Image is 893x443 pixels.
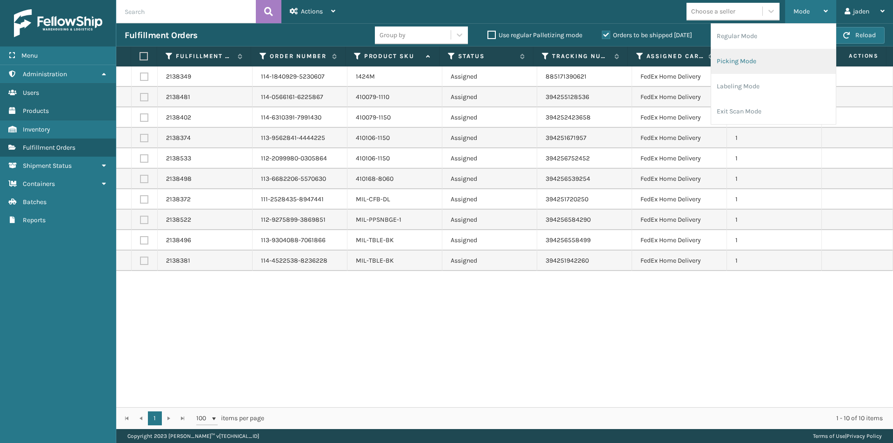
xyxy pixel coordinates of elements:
[727,148,822,169] td: 1
[356,73,375,80] a: 1424M
[646,52,704,60] label: Assigned Carrier Service
[23,126,50,133] span: Inventory
[632,148,727,169] td: FedEx Home Delivery
[711,49,836,74] li: Picking Mode
[632,107,727,128] td: FedEx Home Delivery
[356,236,394,244] a: MIL-TBLE-BK
[301,7,323,15] span: Actions
[442,148,537,169] td: Assigned
[727,230,822,251] td: 1
[148,411,162,425] a: 1
[253,189,347,210] td: 111-2528435-8947441
[23,144,75,152] span: Fulfillment Orders
[166,93,190,102] a: 2138481
[196,414,210,423] span: 100
[813,433,845,439] a: Terms of Use
[711,24,836,49] li: Regular Mode
[253,148,347,169] td: 112-2099980-0305864
[356,113,391,121] a: 410079-1150
[166,256,190,265] a: 2138381
[166,113,191,122] a: 2138402
[552,52,609,60] label: Tracking Number
[253,107,347,128] td: 114-6310391-7991430
[711,74,836,99] li: Labeling Mode
[166,236,191,245] a: 2138496
[632,128,727,148] td: FedEx Home Delivery
[442,189,537,210] td: Assigned
[176,52,233,60] label: Fulfillment Order Id
[632,251,727,271] td: FedEx Home Delivery
[727,251,822,271] td: 1
[487,31,582,39] label: Use regular Palletizing mode
[546,93,589,101] a: 394255128536
[834,27,885,44] button: Reload
[253,66,347,87] td: 114-1840929-5230607
[253,230,347,251] td: 113-9304088-7061866
[632,210,727,230] td: FedEx Home Delivery
[253,128,347,148] td: 113-9562841-4444225
[546,257,589,264] a: 394251942260
[127,429,259,443] p: Copyright 2023 [PERSON_NAME]™ v [TECHNICAL_ID]
[442,107,537,128] td: Assigned
[632,87,727,107] td: FedEx Home Delivery
[196,411,264,425] span: items per page
[793,7,810,15] span: Mode
[166,215,191,225] a: 2138522
[380,30,406,40] div: Group by
[166,154,191,163] a: 2138533
[632,169,727,189] td: FedEx Home Delivery
[356,134,390,142] a: 410106-1150
[442,87,537,107] td: Assigned
[691,7,735,16] div: Choose a seller
[166,174,192,184] a: 2138498
[23,198,47,206] span: Batches
[546,73,586,80] a: 885171390621
[23,89,39,97] span: Users
[546,175,590,183] a: 394256539254
[602,31,692,39] label: Orders to be shipped [DATE]
[356,154,390,162] a: 410106-1150
[727,169,822,189] td: 1
[546,195,588,203] a: 394251720250
[727,210,822,230] td: 1
[442,66,537,87] td: Assigned
[546,216,591,224] a: 394256584290
[23,216,46,224] span: Reports
[23,180,55,188] span: Containers
[253,210,347,230] td: 112-9275899-3869851
[21,52,38,60] span: Menu
[356,257,394,264] a: MIL-TBLE-BK
[356,175,393,183] a: 410168-8060
[727,189,822,210] td: 1
[166,133,191,143] a: 2138374
[23,162,72,170] span: Shipment Status
[632,66,727,87] td: FedEx Home Delivery
[356,216,401,224] a: MIL-PPSNBGE-1
[632,230,727,251] td: FedEx Home Delivery
[813,429,882,443] div: |
[546,236,591,244] a: 394256558499
[166,72,191,81] a: 2138349
[253,169,347,189] td: 113-6682206-5570630
[546,134,586,142] a: 394251671957
[364,52,421,60] label: Product SKU
[253,87,347,107] td: 114-0566161-6225867
[727,128,822,148] td: 1
[442,251,537,271] td: Assigned
[546,154,590,162] a: 394256752452
[166,195,191,204] a: 2138372
[846,433,882,439] a: Privacy Policy
[23,107,49,115] span: Products
[14,9,102,37] img: logo
[23,70,67,78] span: Administration
[125,30,197,41] h3: Fulfillment Orders
[356,195,390,203] a: MIL-CFB-DL
[253,251,347,271] td: 114-4522538-8236228
[546,113,591,121] a: 394252423658
[442,128,537,148] td: Assigned
[442,169,537,189] td: Assigned
[356,93,389,101] a: 410079-1110
[711,99,836,124] li: Exit Scan Mode
[277,414,883,423] div: 1 - 10 of 10 items
[442,210,537,230] td: Assigned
